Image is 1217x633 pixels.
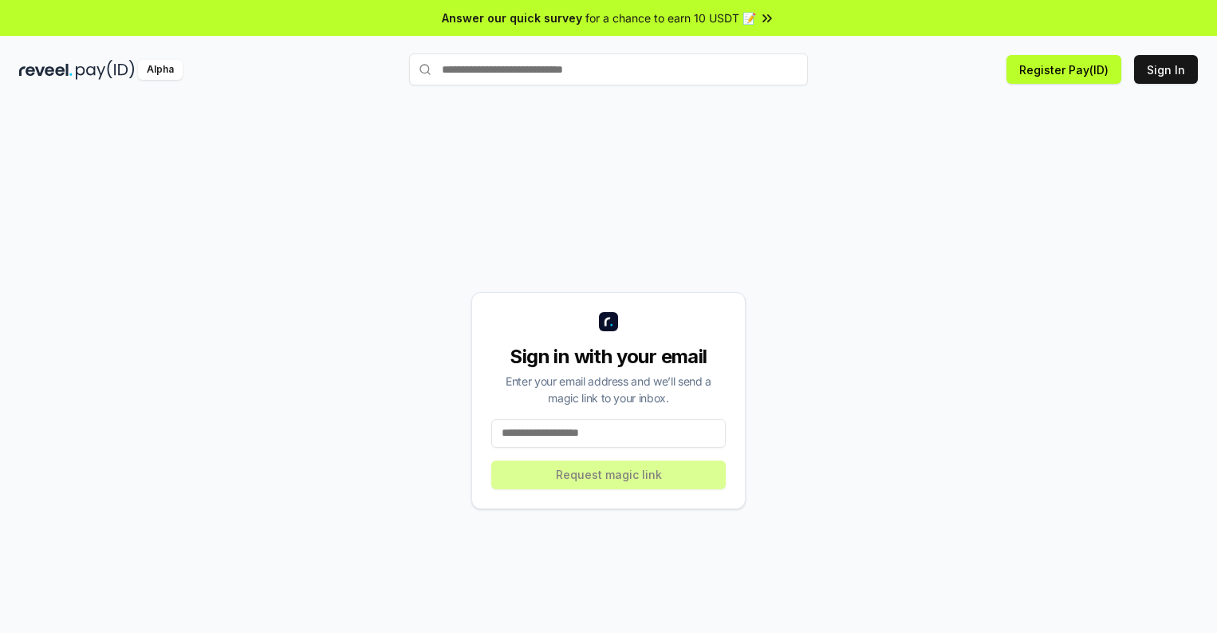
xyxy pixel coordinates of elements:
span: Answer our quick survey [442,10,582,26]
div: Alpha [138,60,183,80]
div: Sign in with your email [491,344,726,370]
div: Enter your email address and we’ll send a magic link to your inbox. [491,373,726,406]
span: for a chance to earn 10 USDT 📝 [585,10,756,26]
button: Sign In [1134,55,1198,84]
img: pay_id [76,60,135,80]
button: Register Pay(ID) [1006,55,1121,84]
img: reveel_dark [19,60,73,80]
img: logo_small [599,312,618,331]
